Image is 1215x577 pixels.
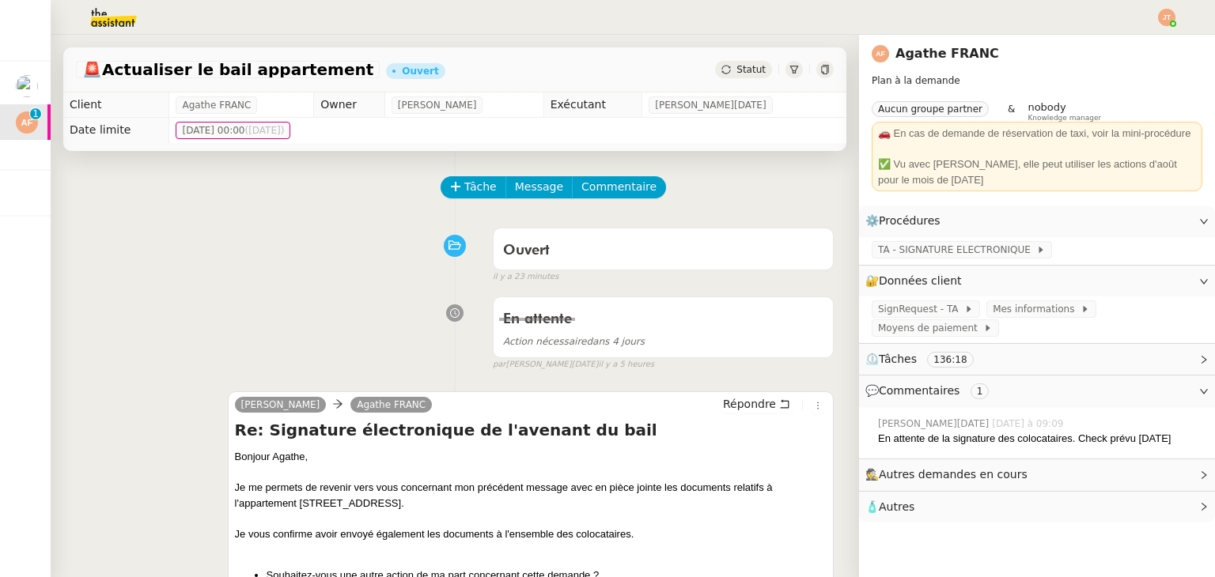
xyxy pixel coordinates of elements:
span: Données client [879,274,962,287]
span: [DATE] à 09:09 [992,417,1066,431]
span: Tâche [464,178,497,196]
div: 🕵️Autres demandes en cours [859,459,1215,490]
nz-tag: 1 [971,383,990,399]
td: Client [63,92,169,118]
span: Actualiser le bail appartement [82,62,373,77]
span: Plan à la demande [872,75,960,86]
nz-tag: 136:18 [927,352,973,368]
div: Ouvert [402,66,438,76]
span: SignRequest - TA [878,301,964,317]
nz-tag: Aucun groupe partner [872,101,989,117]
img: users%2FSADz3OCgrFNaBc1p3ogUv5k479k1%2Favatar%2Fccbff511-0434-4584-b662-693e5a00b7b7 [16,75,38,97]
div: ⏲️Tâches 136:18 [859,344,1215,375]
nz-badge-sup: 1 [30,108,41,119]
span: & [1008,101,1015,122]
span: ⚙️ [865,212,948,230]
small: [PERSON_NAME][DATE] [493,358,654,371]
div: 🚗 En cas de demande de réservation de taxi, voir la mini-procédure [878,126,1196,141]
span: 🚨 [82,60,102,79]
span: Répondre [723,396,776,412]
span: 🔐 [865,272,968,290]
app-user-label: Knowledge manager [1028,101,1101,122]
span: Autres demandes en cours [879,468,1028,481]
span: Knowledge manager [1028,114,1101,123]
span: [PERSON_NAME] [398,97,477,113]
img: svg [872,45,889,62]
div: ✅ Vu avec [PERSON_NAME], elle peut utiliser les actions d'août pour le mois de [DATE] [878,157,1196,187]
span: Ouvert [503,243,550,258]
button: Commentaire [572,176,666,198]
span: 💬 [865,384,995,397]
div: 💬Commentaires 1 [859,375,1215,406]
span: [PERSON_NAME] [241,399,320,410]
button: Répondre [717,395,796,413]
td: Owner [314,92,385,118]
span: ([DATE]) [244,125,284,136]
span: Statut [736,64,766,75]
td: Exécutant [543,92,642,118]
div: En attente de la signature des colocataires. Check prévu [DATE] [878,431,1202,447]
span: 🕵️ [865,468,1035,481]
span: nobody [1028,101,1065,113]
button: Message [505,176,573,198]
button: Tâche [441,176,506,198]
div: 🔐Données client [859,266,1215,296]
span: dans 4 jours [503,336,645,347]
p: 1 [32,108,39,123]
span: il y a 23 minutes [493,270,559,284]
a: Agathe FRANC [350,398,432,412]
span: [PERSON_NAME][DATE] [878,417,992,431]
span: Commentaires [879,384,960,397]
div: ⚙️Procédures [859,206,1215,236]
span: Action nécessaire [503,336,587,347]
span: Autres [879,500,914,513]
span: il y a 5 heures [598,358,654,371]
span: TA - SIGNATURE ELECTRONIQUE [878,242,1036,258]
span: Moyens de paiement [878,320,983,336]
a: Agathe FRANC [895,46,999,61]
td: Date limite [63,118,169,143]
div: Je vous confirme avoir envoyé également les documents à l'ensemble des colocataires. [235,526,827,542]
div: Je me permets de revenir vers vous concernant mon précédent message avec en pièce jointe les docu... [235,480,827,511]
span: Message [515,178,563,196]
div: 🧴Autres [859,492,1215,522]
img: svg [1158,9,1175,26]
span: Agathe FRANC [182,97,251,113]
img: svg [16,111,38,134]
h4: Re: Signature électronique de l'avenant du bail [235,419,827,441]
span: [PERSON_NAME][DATE] [655,97,766,113]
span: Mes informations [993,301,1081,317]
span: Tâches [879,353,917,365]
div: Bonjour Agathe, [235,449,827,465]
span: ⏲️ [865,353,986,365]
span: Commentaire [581,178,657,196]
span: Procédures [879,214,941,227]
span: par [493,358,506,371]
span: [DATE] 00:00 [182,123,284,138]
span: 🧴 [865,500,914,513]
span: En attente [503,312,572,326]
